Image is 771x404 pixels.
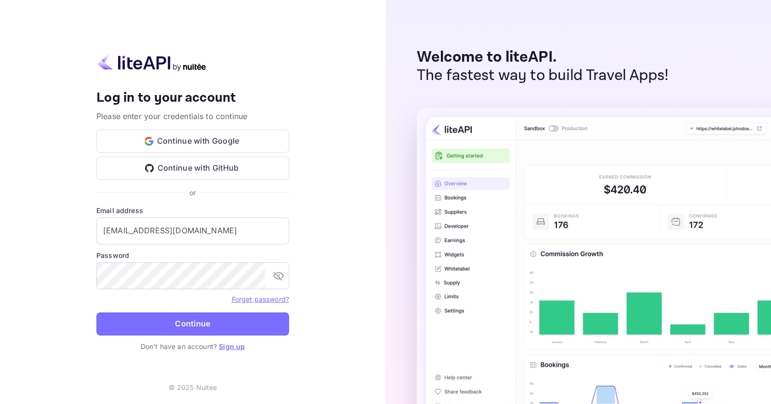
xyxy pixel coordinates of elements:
a: Forget password? [232,295,289,303]
h4: Log in to your account [96,90,289,107]
label: Email address [96,205,289,215]
p: Don't have an account? [96,341,289,351]
a: Sign up [219,342,245,350]
button: Continue [96,312,289,336]
p: or [189,188,196,198]
p: Please enter your credentials to continue [96,110,289,122]
button: toggle password visibility [269,266,288,285]
button: Continue with Google [96,130,289,153]
a: Forget password? [232,294,289,304]
label: Password [96,250,289,260]
p: The fastest way to build Travel Apps! [417,67,669,85]
p: Welcome to liteAPI. [417,48,669,67]
img: liteapi [96,53,207,71]
p: © 2025 Nuitee [169,382,217,392]
button: Continue with GitHub [96,157,289,180]
input: Enter your email address [96,217,289,244]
